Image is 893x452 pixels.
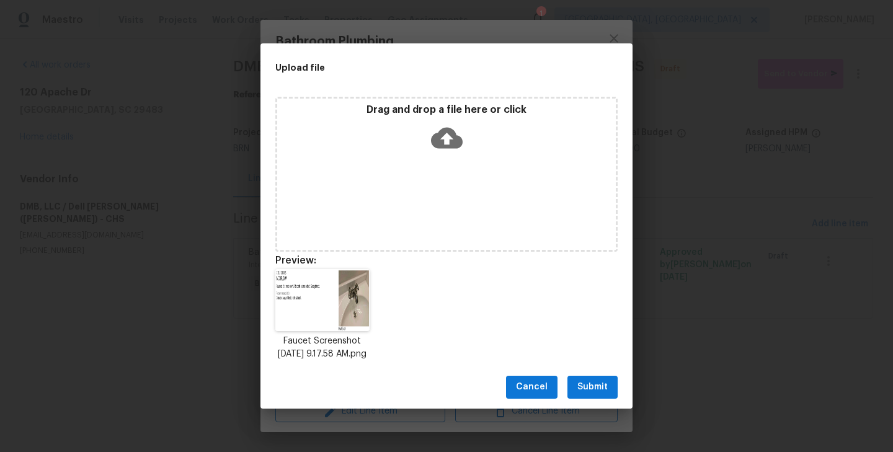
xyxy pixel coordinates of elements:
[275,335,370,361] p: Faucet Screenshot [DATE] 9.17.58 AM.png
[577,379,608,395] span: Submit
[275,61,562,74] h2: Upload file
[277,104,616,117] p: Drag and drop a file here or click
[516,379,548,395] span: Cancel
[567,376,618,399] button: Submit
[506,376,558,399] button: Cancel
[275,269,370,331] img: R0dGRFV2XLl1afaBEUS0t0nc9efIkW6K6ra0t1q5dG+msESBAgAABAuUTUDQu35jrMQECBAgQIECAAAECBAgQIECAAAECBAgQ...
